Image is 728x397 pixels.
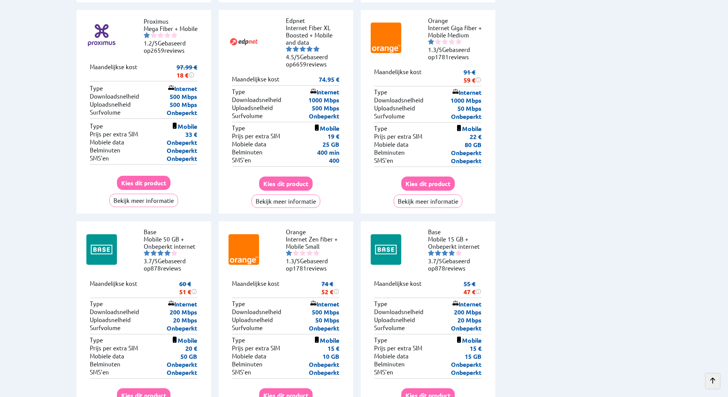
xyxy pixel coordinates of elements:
[90,336,103,344] p: Type
[172,336,197,344] p: Mobile
[321,280,333,288] s: 74 €
[286,24,343,46] li: Internet Fiber XL Boosted + Mobile and data
[323,352,339,360] p: 10 GB
[374,68,422,84] p: Maandelijkse kost
[232,75,279,83] p: Maandelijkse kost
[232,156,251,164] p: SMS'en
[229,234,259,265] img: Logo of Orange
[374,308,423,316] p: Downloadsnelheid
[394,198,462,205] a: Bekijk meer informatie
[456,39,462,45] img: starnr5
[464,280,475,288] s: 55 €
[170,92,197,100] p: 500 Mbps
[144,39,158,47] span: 1.2/5
[317,148,339,156] p: 400 min
[313,46,319,52] img: starnr5
[314,337,320,343] img: icon of mobile
[232,360,263,368] p: Belminuten
[90,308,139,316] p: Downloadsnelheid
[374,344,422,352] p: Prijs per extra SIM
[90,344,138,352] p: Prijs per extra SIM
[232,308,281,316] p: Downloadsnelheid
[428,250,434,256] img: starnr1
[90,138,124,146] p: Mobiele data
[232,104,273,112] p: Uploadsnelheid
[144,257,201,272] li: Gebaseerd op reviews
[90,360,120,368] p: Belminuten
[442,39,448,45] img: starnr3
[451,324,482,332] p: Onbeperkt
[451,360,482,368] p: Onbeperkt
[464,288,482,296] div: 47 €
[435,264,445,272] span: 878
[173,316,197,324] p: 20 Mbps
[90,368,109,376] p: SMS'en
[90,63,137,79] p: Maandelijkse kost
[164,250,170,256] img: starnr4
[286,17,343,24] li: Edpnet
[452,89,459,95] img: icon of internet
[310,300,316,306] img: icon of internet
[251,194,320,208] button: Bekijk meer informatie
[293,46,299,52] img: starnr2
[314,125,320,131] img: icon of mobile
[251,198,320,205] a: Bekijk meer informatie
[109,194,178,207] button: Bekijk meer informatie
[456,250,462,256] img: starnr5
[90,324,120,332] p: Surfvolume
[312,308,339,316] p: 500 Mbps
[144,228,201,235] li: Base
[310,300,339,308] p: Internet
[401,180,455,187] a: Kies dit product
[428,257,485,272] li: Gebaseerd op reviews
[293,264,306,272] span: 1781
[179,288,197,296] div: 51 €
[229,26,259,57] img: Logo of Edpnet
[374,104,415,112] p: Uploadsnelheid
[90,122,103,130] p: Type
[167,368,197,376] p: Onbeperkt
[171,250,177,256] img: starnr5
[293,60,306,68] span: 6659
[314,124,339,132] p: Mobile
[456,125,482,133] p: Mobile
[310,88,316,94] img: icon of internet
[323,140,339,148] p: 25 GB
[470,344,482,352] p: 15 €
[374,96,423,104] p: Downloadsnelheid
[286,46,292,52] img: starnr1
[117,176,170,190] button: Kies dit product
[374,149,405,157] p: Belminuten
[177,63,197,71] s: 97.99 €
[451,149,482,157] p: Onbeperkt
[144,257,158,264] span: 3.7/5
[452,300,482,308] p: Internet
[456,337,462,343] img: icon of mobile
[232,316,273,324] p: Uploadsnelheid
[470,133,482,141] p: 22 €
[374,352,409,360] p: Mobiele data
[172,123,178,129] img: icon of mobile
[312,104,339,112] p: 500 Mbps
[232,124,245,132] p: Type
[428,235,485,250] li: Mobile 15 GB + Onbeperkt internet
[428,228,485,235] li: Base
[167,138,197,146] p: Onbeperkt
[232,344,280,352] p: Prijs per extra SIM
[374,133,422,141] p: Prijs per extra SIM
[188,72,195,78] img: information
[435,39,441,45] img: starnr2
[90,84,103,92] p: Type
[374,368,393,376] p: SMS'en
[86,234,117,265] img: Logo of Base
[465,352,482,360] p: 15 GB
[185,130,197,138] p: 33 €
[286,257,343,272] li: Gebaseerd op reviews
[286,235,343,250] li: Internet Zen fiber + Mobile Small
[401,177,455,191] button: Kies dit product
[374,316,415,324] p: Uploadsnelheid
[232,324,263,332] p: Surfvolume
[435,250,441,256] img: starnr2
[315,316,339,324] p: 50 Mbps
[451,112,482,120] p: Onbeperkt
